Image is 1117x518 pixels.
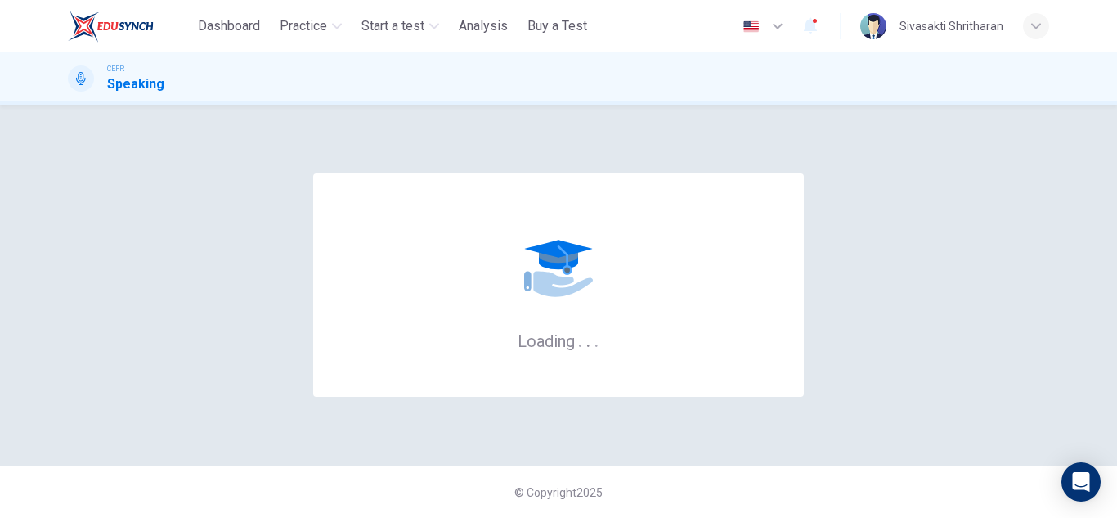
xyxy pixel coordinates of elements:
span: Practice [280,16,327,36]
div: Sivasakti Shritharan [899,16,1003,36]
h6: . [585,326,591,353]
button: Dashboard [191,11,267,41]
img: ELTC logo [68,10,154,43]
span: CEFR [107,63,124,74]
button: Start a test [355,11,446,41]
button: Analysis [452,11,514,41]
span: Dashboard [198,16,260,36]
h6: . [577,326,583,353]
span: Start a test [361,16,424,36]
button: Practice [273,11,348,41]
span: Analysis [459,16,508,36]
div: Open Intercom Messenger [1061,462,1101,502]
img: Profile picture [860,13,886,39]
span: Buy a Test [527,16,587,36]
span: © Copyright 2025 [514,486,603,499]
h6: . [594,326,599,353]
h1: Speaking [107,74,164,94]
button: Buy a Test [521,11,594,41]
a: ELTC logo [68,10,191,43]
h6: Loading [518,330,599,351]
img: en [741,20,761,33]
